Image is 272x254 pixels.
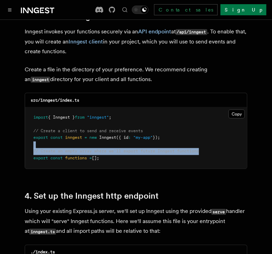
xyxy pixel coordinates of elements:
button: Find something... [121,6,129,14]
p: Inngest invokes your functions securely via an at . To enable that, you will create an in your pr... [25,27,247,56]
span: // Create an empty array where we'll export future Inngest functions [33,149,199,154]
a: Sign Up [221,4,266,15]
code: inngest.ts [29,229,56,235]
span: from [75,115,85,120]
span: = [89,156,92,161]
button: Toggle navigation [6,6,14,14]
span: export [33,156,48,161]
p: Using your existing Express.js server, we'll set up Inngest using the provided handler which will... [25,207,247,237]
span: }); [153,135,160,140]
code: inngest [31,77,50,83]
span: const [50,135,63,140]
a: Contact sales [154,4,218,15]
span: const [50,156,63,161]
p: Create a file in the directory of your preference. We recommend creating an directory for your cl... [25,65,247,85]
span: inngest [65,135,82,140]
span: : [128,135,131,140]
a: API endpoint [138,28,171,35]
span: import [33,115,48,120]
button: Toggle dark mode [132,6,149,14]
span: functions [65,156,87,161]
span: []; [92,156,99,161]
span: = [85,135,87,140]
a: Inngest client [69,38,103,45]
span: // Create a client to send and receive events [33,129,143,134]
span: "inngest" [87,115,109,120]
span: export [33,135,48,140]
span: new [89,135,97,140]
code: /api/inngest [176,29,207,35]
code: src/inngest/index.ts [31,98,79,103]
span: { Inngest } [48,115,75,120]
code: serve [211,209,226,215]
span: Inngest [99,135,116,140]
span: ; [109,115,111,120]
span: ({ id [116,135,128,140]
button: Copy [229,110,245,119]
span: "my-app" [133,135,153,140]
a: 4. Set up the Inngest http endpoint [25,191,159,201]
